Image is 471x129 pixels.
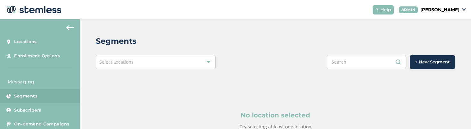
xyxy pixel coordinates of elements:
span: Segments [14,93,37,99]
span: Enrollment Options [14,53,60,59]
span: Locations [14,39,37,45]
img: icon_down-arrow-small-66adaf34.svg [462,8,466,11]
span: Help [380,6,391,13]
input: Search [327,55,406,69]
img: icon-help-white-03924b79.svg [375,8,379,12]
span: + New Segment [415,59,450,65]
img: icon-arrow-back-accent-c549486e.svg [66,25,74,30]
h2: Segments [96,35,136,47]
p: No location selected [127,110,424,120]
span: Select Locations [99,59,134,65]
div: ADMIN [399,6,418,13]
span: On-demand Campaigns [14,121,70,127]
p: [PERSON_NAME] [420,6,459,13]
span: Subscribers [14,107,41,114]
iframe: Chat Widget [439,98,471,129]
button: + New Segment [410,55,455,69]
img: logo-dark-0685b13c.svg [5,3,62,16]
